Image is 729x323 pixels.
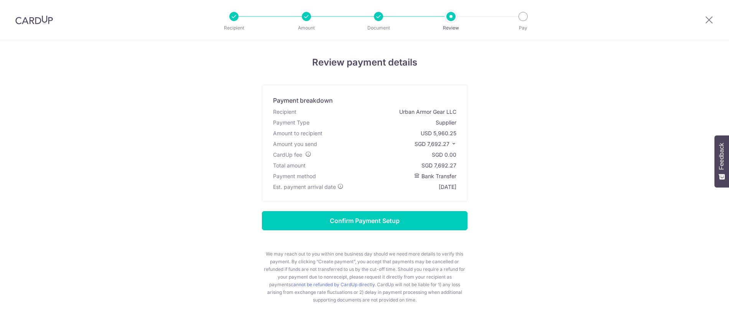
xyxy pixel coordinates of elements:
[278,24,335,32] p: Amount
[423,24,479,32] p: Review
[273,130,323,137] div: Amount to recipient
[350,24,407,32] p: Document
[399,108,456,116] div: Urban Armor Gear LLC
[273,172,316,180] div: Payment method
[421,162,456,169] div: SGD 7,692.27
[436,119,456,126] div: Supplier
[262,211,467,230] input: Confirm Payment Setup
[439,183,456,191] div: [DATE]
[273,151,302,158] span: CardUp fee
[421,173,456,179] span: Bank Transfer
[273,96,333,105] div: Payment breakdown
[273,119,309,126] span: translation missing: en.account_steps.new_confirm_form.xb_payment.header.payment_type
[273,140,317,148] div: Amount you send
[206,24,262,32] p: Recipient
[495,24,551,32] p: Pay
[421,130,456,137] div: USD 5,960.25
[718,143,725,170] span: Feedback
[273,108,296,116] div: Recipient
[273,162,306,169] span: Total amount
[273,183,344,191] div: Est. payment arrival date
[291,282,375,287] a: cannot be refunded by CardUp directly
[262,250,467,304] p: We may reach out to you within one business day should we need more details to verify this paymen...
[432,151,456,159] div: SGD 0.00
[15,15,53,25] img: CardUp
[415,141,449,147] span: SGD 7,692.27
[714,135,729,187] button: Feedback - Show survey
[140,56,589,69] h4: Review payment details
[415,140,456,148] p: SGD 7,692.27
